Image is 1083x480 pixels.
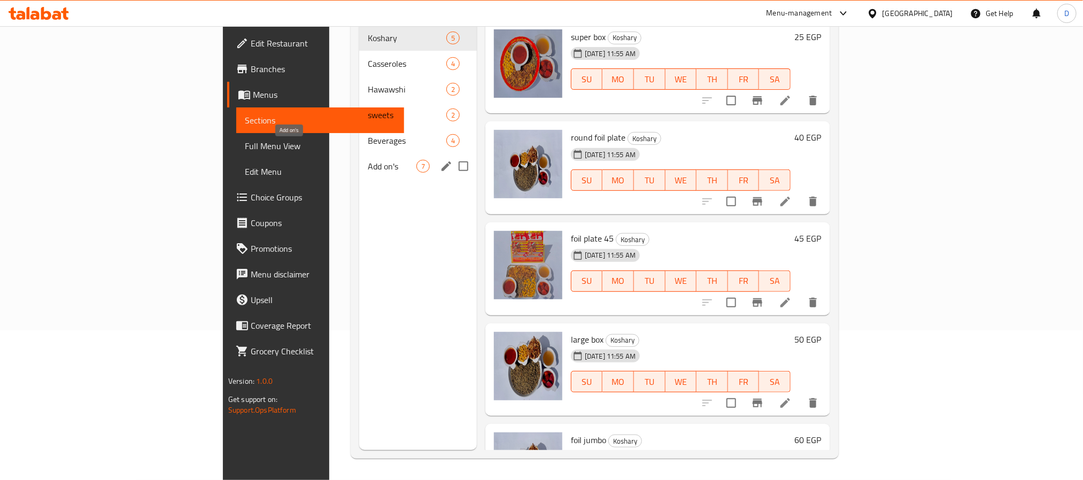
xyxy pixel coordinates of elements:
[438,158,454,174] button: edit
[602,371,634,392] button: MO
[251,37,395,50] span: Edit Restaurant
[494,130,562,198] img: round foil plate
[670,173,693,188] span: WE
[763,374,786,390] span: SA
[581,150,640,160] span: [DATE] 11:55 AM
[728,68,760,90] button: FR
[227,56,404,82] a: Branches
[607,273,630,289] span: MO
[607,72,630,87] span: MO
[616,234,649,246] span: Koshary
[251,63,395,75] span: Branches
[359,21,477,183] nav: Menu sections
[245,165,395,178] span: Edit Menu
[732,273,755,289] span: FR
[607,173,630,188] span: MO
[759,270,791,292] button: SA
[720,392,742,414] span: Select to update
[227,210,404,236] a: Coupons
[251,345,395,358] span: Grocery Checklist
[697,270,728,292] button: TH
[571,432,606,448] span: foil jumbo
[759,371,791,392] button: SA
[227,30,404,56] a: Edit Restaurant
[779,296,792,309] a: Edit menu item
[446,57,460,70] div: items
[800,390,826,416] button: delete
[795,231,822,246] h6: 45 EGP
[602,270,634,292] button: MO
[576,273,598,289] span: SU
[368,134,446,147] span: Beverages
[417,161,429,172] span: 7
[447,59,459,69] span: 4
[447,84,459,95] span: 2
[368,160,416,173] span: Add on's
[359,76,477,102] div: Hawawshi2
[634,270,666,292] button: TU
[697,371,728,392] button: TH
[368,83,446,96] span: Hawawshi
[571,29,606,45] span: super box
[236,107,404,133] a: Sections
[720,291,742,314] span: Select to update
[634,68,666,90] button: TU
[446,83,460,96] div: items
[697,68,728,90] button: TH
[745,290,770,315] button: Branch-specific-item
[571,169,602,191] button: SU
[227,313,404,338] a: Coverage Report
[359,102,477,128] div: sweets2
[701,173,724,188] span: TH
[571,371,602,392] button: SU
[245,140,395,152] span: Full Menu View
[236,159,404,184] a: Edit Menu
[666,169,697,191] button: WE
[236,133,404,159] a: Full Menu View
[416,160,430,173] div: items
[697,169,728,191] button: TH
[732,374,755,390] span: FR
[763,173,786,188] span: SA
[720,89,742,112] span: Select to update
[634,169,666,191] button: TU
[732,173,755,188] span: FR
[227,82,404,107] a: Menus
[447,110,459,120] span: 2
[795,29,822,44] h6: 25 EGP
[670,72,693,87] span: WE
[251,319,395,332] span: Coverage Report
[609,435,641,447] span: Koshary
[251,242,395,255] span: Promotions
[227,261,404,287] a: Menu disclaimer
[571,270,602,292] button: SU
[701,273,724,289] span: TH
[251,216,395,229] span: Coupons
[607,374,630,390] span: MO
[447,33,459,43] span: 5
[251,268,395,281] span: Menu disclaimer
[257,374,273,388] span: 1.0.0
[228,374,254,388] span: Version:
[368,32,446,44] div: Koshary
[576,173,598,188] span: SU
[608,32,641,44] span: Koshary
[1064,7,1069,19] span: D
[616,233,649,246] div: Koshary
[571,68,602,90] button: SU
[745,390,770,416] button: Branch-specific-item
[245,114,395,127] span: Sections
[446,134,460,147] div: items
[581,49,640,59] span: [DATE] 11:55 AM
[795,130,822,145] h6: 40 EGP
[228,392,277,406] span: Get support on:
[745,88,770,113] button: Branch-specific-item
[638,273,661,289] span: TU
[368,57,446,70] span: Casseroles
[670,273,693,289] span: WE
[359,25,477,51] div: Koshary5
